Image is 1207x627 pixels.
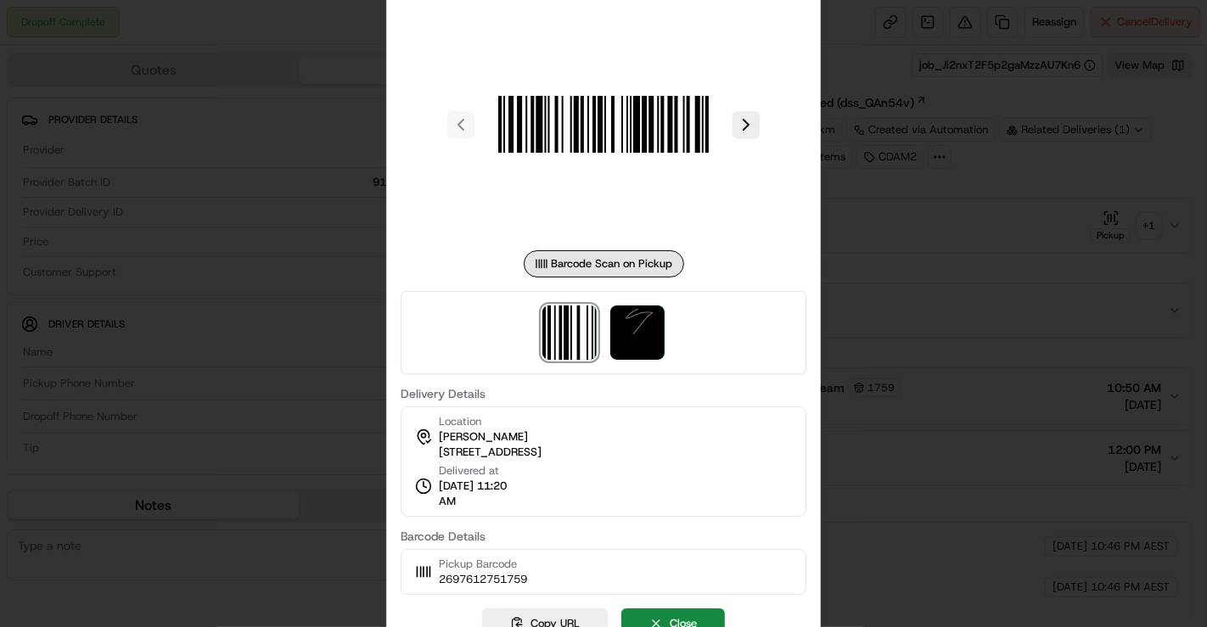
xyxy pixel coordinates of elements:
span: Delivered at [439,463,517,479]
span: Location [439,414,481,429]
span: [STREET_ADDRESS] [439,445,542,460]
img: barcode_scan_on_pickup image [542,305,597,360]
span: 2697612751759 [439,572,527,587]
span: [PERSON_NAME] [439,429,528,445]
img: signature_proof_of_delivery image [610,305,665,360]
label: Barcode Details [401,530,806,542]
span: Pickup Barcode [439,557,527,572]
label: Delivery Details [401,388,806,400]
img: barcode_scan_on_pickup image [481,3,726,247]
div: Barcode Scan on Pickup [524,250,684,277]
span: [DATE] 11:20 AM [439,479,517,509]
